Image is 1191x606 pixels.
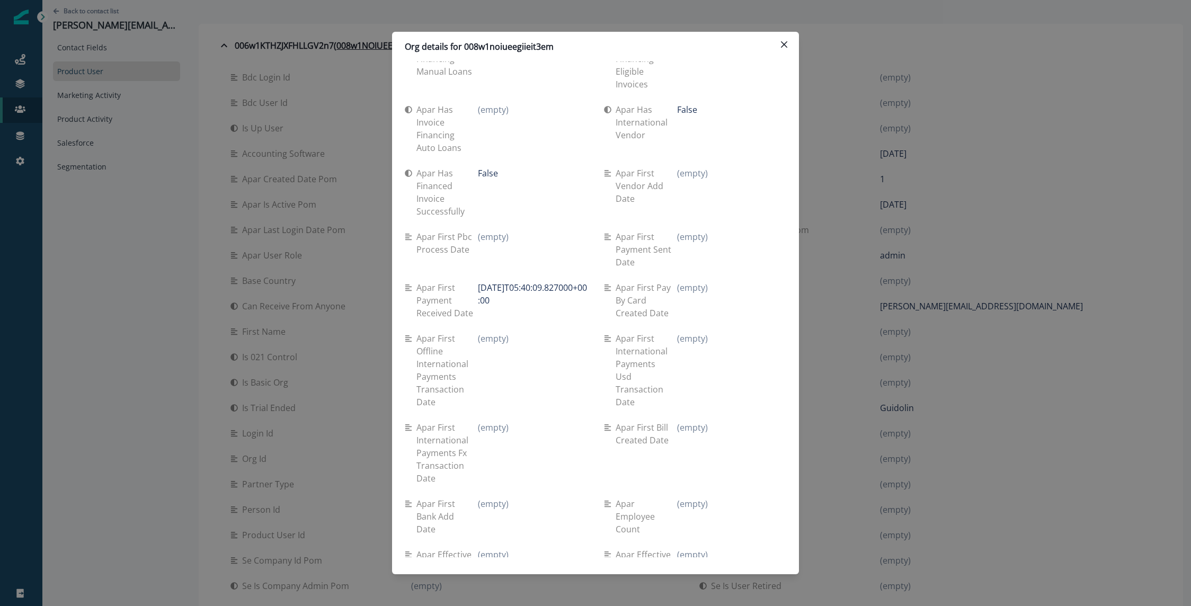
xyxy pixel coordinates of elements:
p: False [677,103,697,116]
p: Apar first pay by card created date [616,281,677,319]
p: Apar employee count [616,497,677,536]
p: (empty) [677,167,708,180]
p: (empty) [677,332,708,345]
p: Apar first pbc process date [416,230,478,256]
p: (empty) [478,332,509,345]
p: Apar has international vendor [616,103,677,141]
p: Org details for 008w1noiueegiieit3em [405,40,554,53]
p: (empty) [478,421,509,434]
p: (empty) [677,281,708,294]
p: Apar first offline international payments transaction date [416,332,478,408]
p: Apar first payment sent date [616,230,677,269]
p: (empty) [677,548,708,561]
p: (empty) [478,548,509,561]
p: (empty) [677,230,708,243]
button: Close [776,36,793,53]
p: Apar first vendor add date [616,167,677,205]
p: False [478,167,498,180]
p: (empty) [478,230,509,243]
p: (empty) [478,497,509,510]
p: (empty) [677,497,708,510]
p: Apar has invoice financing auto loans [416,103,478,154]
p: Apar first payment received date [416,281,478,319]
p: Apar first international payments fx transaction date [416,421,478,485]
p: (empty) [478,103,509,116]
p: Apar first bank add date [416,497,478,536]
p: Apar first international payments usd transaction date [616,332,677,408]
p: Apar has financed invoice successfully [416,167,478,218]
p: Apar effective price plan name [616,548,677,586]
p: (empty) [677,421,708,434]
p: Apar effective price plan type [416,548,478,586]
p: [DATE]T05:40:09.827000+00:00 [478,281,587,307]
p: Apar first bill created date [616,421,677,447]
